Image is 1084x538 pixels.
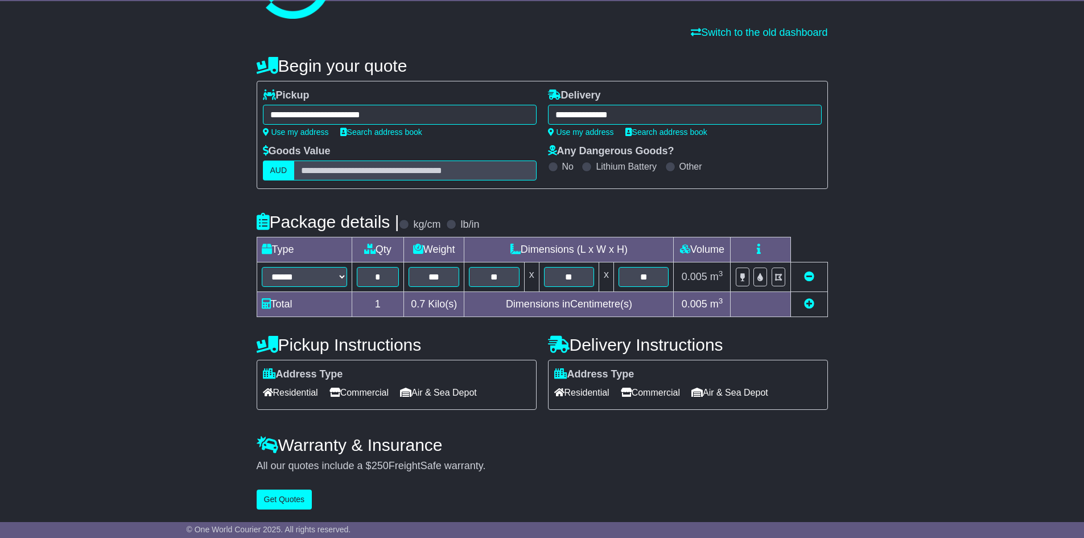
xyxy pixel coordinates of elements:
[257,490,312,510] button: Get Quotes
[691,27,827,38] a: Switch to the old dashboard
[682,271,707,282] span: 0.005
[257,436,828,454] h4: Warranty & Insurance
[460,219,479,231] label: lb/in
[554,368,634,381] label: Address Type
[804,271,814,282] a: Remove this item
[263,161,295,180] label: AUD
[804,298,814,310] a: Add new item
[187,525,351,534] span: © One World Courier 2025. All rights reserved.
[464,237,674,262] td: Dimensions (L x W x H)
[404,237,464,262] td: Weight
[524,262,539,292] td: x
[548,89,601,102] label: Delivery
[719,269,723,278] sup: 3
[562,161,574,172] label: No
[548,145,674,158] label: Any Dangerous Goods?
[257,460,828,473] div: All our quotes include a $ FreightSafe warranty.
[679,161,702,172] label: Other
[340,128,422,137] a: Search address book
[411,298,425,310] span: 0.7
[548,335,828,354] h4: Delivery Instructions
[352,237,404,262] td: Qty
[548,128,614,137] a: Use my address
[599,262,614,292] td: x
[674,237,731,262] td: Volume
[257,292,352,317] td: Total
[404,292,464,317] td: Kilo(s)
[263,368,343,381] label: Address Type
[554,384,609,401] span: Residential
[719,297,723,305] sup: 3
[257,56,828,75] h4: Begin your quote
[596,161,657,172] label: Lithium Battery
[621,384,680,401] span: Commercial
[352,292,404,317] td: 1
[400,384,477,401] span: Air & Sea Depot
[329,384,389,401] span: Commercial
[263,89,310,102] label: Pickup
[464,292,674,317] td: Dimensions in Centimetre(s)
[710,271,723,282] span: m
[691,384,768,401] span: Air & Sea Depot
[372,460,389,471] span: 250
[263,128,329,137] a: Use my address
[257,335,537,354] h4: Pickup Instructions
[257,212,399,231] h4: Package details |
[682,298,707,310] span: 0.005
[413,219,440,231] label: kg/cm
[263,145,331,158] label: Goods Value
[263,384,318,401] span: Residential
[625,128,707,137] a: Search address book
[710,298,723,310] span: m
[257,237,352,262] td: Type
